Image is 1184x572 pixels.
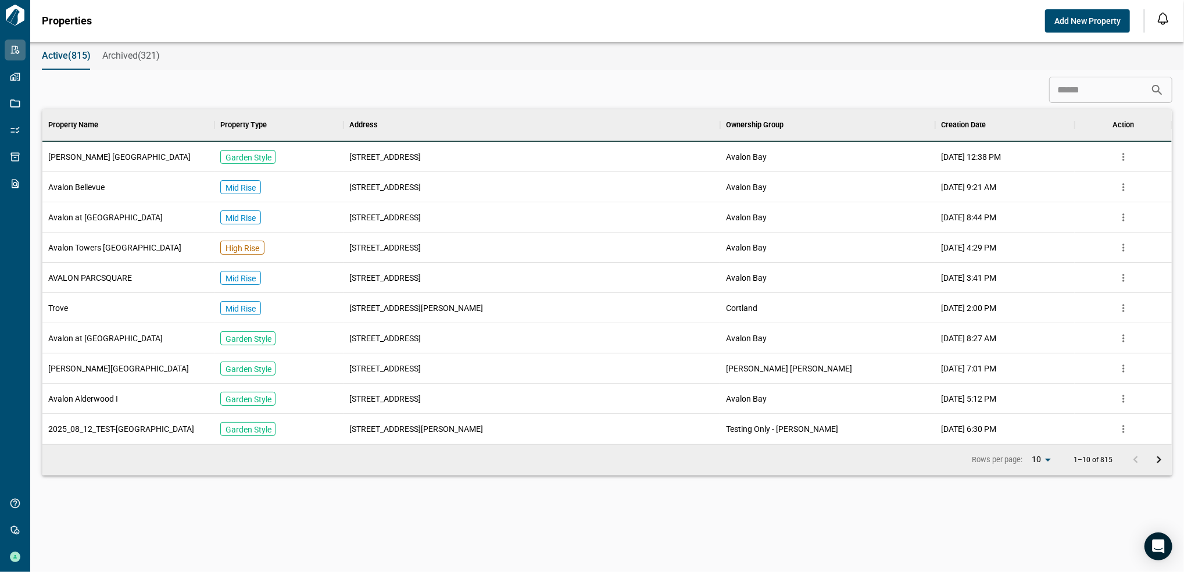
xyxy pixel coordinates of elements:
p: Mid Rise [226,182,256,194]
span: [DATE] 8:27 AM [941,333,996,344]
span: [PERSON_NAME] [GEOGRAPHIC_DATA] [48,151,191,163]
span: Avalon Bay [726,393,767,405]
button: more [1115,299,1132,317]
button: more [1115,390,1132,407]
div: Address [344,109,720,141]
span: [STREET_ADDRESS] [349,151,421,163]
span: Archived(321) [102,50,160,62]
div: base tabs [30,42,1184,70]
button: more [1115,178,1132,196]
span: [DATE] 12:38 PM [941,151,1001,163]
button: Add New Property [1045,9,1130,33]
span: [PERSON_NAME][GEOGRAPHIC_DATA] [48,363,189,374]
span: [DATE] 4:29 PM [941,242,996,253]
span: [DATE] 9:21 AM [941,181,996,193]
span: Add New Property [1054,15,1121,27]
div: Ownership Group [726,109,784,141]
span: [STREET_ADDRESS] [349,333,421,344]
span: [STREET_ADDRESS] [349,363,421,374]
span: Testing Only - [PERSON_NAME] [726,423,838,435]
span: Cortland [726,302,757,314]
p: Mid Rise [226,303,256,314]
span: AVALON PARCSQUARE [48,272,132,284]
button: more [1115,239,1132,256]
span: [DATE] 7:01 PM [941,363,996,374]
span: 2025_08_12_TEST-[GEOGRAPHIC_DATA] [48,423,194,435]
span: [DATE] 2:00 PM [941,302,996,314]
div: Property Type [220,109,267,141]
span: Avalon Bay [726,333,767,344]
div: Ownership Group [720,109,935,141]
button: more [1115,209,1132,226]
p: Rows per page: [972,455,1022,465]
div: Property Name [42,109,214,141]
span: [STREET_ADDRESS] [349,242,421,253]
div: 10 [1027,451,1055,468]
span: [STREET_ADDRESS] [349,212,421,223]
button: more [1115,330,1132,347]
div: Open Intercom Messenger [1144,532,1172,560]
div: Property Name [48,109,98,141]
p: Garden Style [226,333,271,345]
p: Mid Rise [226,273,256,284]
span: Trove [48,302,68,314]
button: more [1115,148,1132,166]
p: 1–10 of 815 [1074,456,1113,464]
span: [STREET_ADDRESS] [349,272,421,284]
span: Avalon Bellevue [48,181,105,193]
span: Avalon Bay [726,181,767,193]
span: Avalon Bay [726,272,767,284]
span: Avalon Bay [726,212,767,223]
div: Action [1113,109,1134,141]
p: Garden Style [226,152,271,163]
button: more [1115,420,1132,438]
div: Address [349,109,378,141]
button: Go to next page [1147,448,1171,471]
span: [PERSON_NAME] [PERSON_NAME] [726,363,852,374]
span: Avalon Alderwood I [48,393,118,405]
div: Creation Date [935,109,1075,141]
p: Garden Style [226,363,271,375]
span: Avalon Towers [GEOGRAPHIC_DATA] [48,242,181,253]
div: Property Type [214,109,344,141]
p: Garden Style [226,394,271,405]
span: Properties [42,15,92,27]
span: [STREET_ADDRESS][PERSON_NAME] [349,302,483,314]
span: [STREET_ADDRESS] [349,181,421,193]
div: Action [1075,109,1172,141]
p: High Rise [226,242,259,254]
span: [DATE] 6:30 PM [941,423,996,435]
span: [DATE] 5:12 PM [941,393,996,405]
span: Avalon at [GEOGRAPHIC_DATA] [48,333,163,344]
button: Open notification feed [1154,9,1172,28]
span: Active(815) [42,50,91,62]
button: more [1115,269,1132,287]
span: Avalon Bay [726,151,767,163]
span: [STREET_ADDRESS] [349,393,421,405]
div: Creation Date [941,109,986,141]
span: [DATE] 8:44 PM [941,212,996,223]
span: [STREET_ADDRESS][PERSON_NAME] [349,423,483,435]
p: Garden Style [226,424,271,435]
button: more [1115,360,1132,377]
span: [DATE] 3:41 PM [941,272,996,284]
p: Mid Rise [226,212,256,224]
span: Avalon Bay [726,242,767,253]
span: Avalon at [GEOGRAPHIC_DATA] [48,212,163,223]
